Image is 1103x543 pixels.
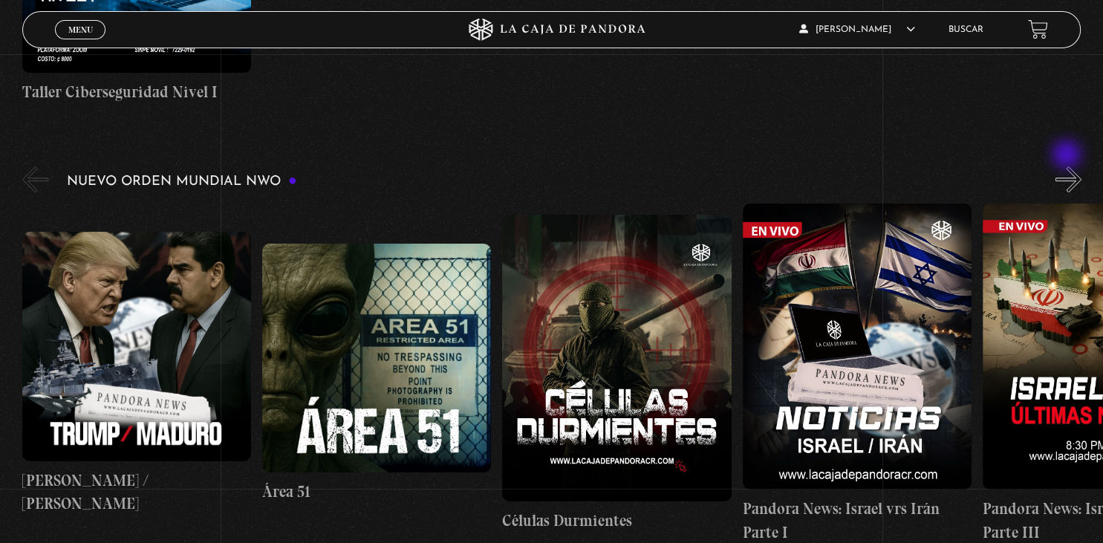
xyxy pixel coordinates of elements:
h4: Área 51 [262,480,491,504]
a: Buscar [949,25,983,34]
h4: Taller Ciberseguridad Nivel I [22,80,251,104]
h3: Nuevo Orden Mundial NWO [67,175,297,189]
h4: [PERSON_NAME] / [PERSON_NAME] [22,469,251,516]
a: View your shopping cart [1028,19,1048,39]
span: [PERSON_NAME] [799,25,915,34]
span: Cerrar [63,37,98,48]
h4: Células Durmientes [502,509,731,533]
button: Next [1055,166,1081,192]
button: Previous [22,166,48,192]
span: Menu [68,25,93,34]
